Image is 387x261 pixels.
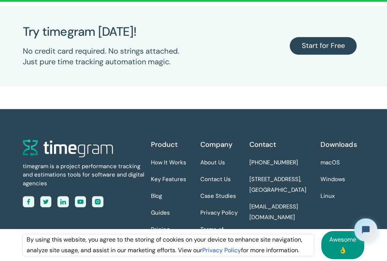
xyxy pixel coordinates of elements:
[200,208,237,218] a: Privacy Policy
[202,246,241,254] a: Privacy Policy
[348,212,384,248] iframe: Tidio Chat
[290,37,357,55] a: Start for Free
[249,174,306,196] a: [STREET_ADDRESS],[GEOGRAPHIC_DATA]
[200,140,232,150] div: Company
[200,191,236,202] a: Case Studies
[200,174,230,185] a: Contact Us
[23,234,314,256] div: By using this website, you agree to the storing of cookies on your device to enhance site navigat...
[320,158,340,168] a: macOS
[151,224,170,235] a: Pricing
[23,25,136,38] h2: Try timegram [DATE]!
[151,158,186,168] a: How It Works
[249,140,276,150] div: Contact
[23,162,151,188] div: timegram is a project performance tracking and estimations tools for software and digital agencies
[320,174,345,185] a: Windows
[321,231,364,259] a: Awesome👌
[249,202,315,223] a: [EMAIL_ADDRESS][DOMAIN_NAME]
[23,46,193,67] div: No credit card required. No strings attached. Just pure time tracking automation magic.
[320,191,335,202] a: Linux
[151,174,186,185] a: Key Features
[249,158,298,168] a: [PHONE_NUMBER]
[200,224,244,246] a: Terms of Service
[200,158,225,168] a: About Us
[151,208,170,218] a: Guides
[151,191,162,202] a: Blog
[320,140,357,150] div: Downloads
[23,140,151,188] a: timegram is a project performance tracking and estimations tools for software and digital agencies
[151,140,178,150] div: Product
